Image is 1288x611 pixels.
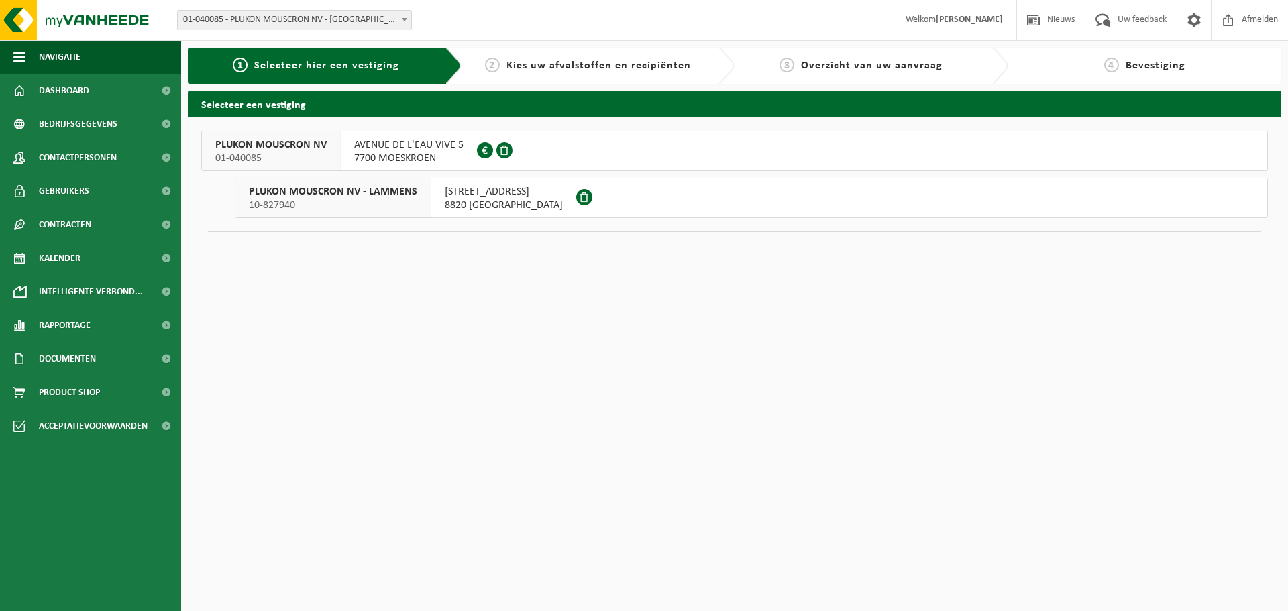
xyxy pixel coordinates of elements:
span: Overzicht van uw aanvraag [801,60,943,71]
span: 01-040085 - PLUKON MOUSCRON NV - MOESKROEN [177,10,412,30]
span: Gebruikers [39,174,89,208]
h2: Selecteer een vestiging [188,91,1281,117]
button: PLUKON MOUSCRON NV - LAMMENS 10-827940 [STREET_ADDRESS]8820 [GEOGRAPHIC_DATA] [235,178,1268,218]
span: Selecteer hier een vestiging [254,60,399,71]
span: Rapportage [39,309,91,342]
button: PLUKON MOUSCRON NV 01-040085 AVENUE DE L'EAU VIVE 57700 MOESKROEN [201,131,1268,171]
span: 3 [780,58,794,72]
span: 1 [233,58,248,72]
span: 8820 [GEOGRAPHIC_DATA] [445,199,563,212]
span: AVENUE DE L'EAU VIVE 5 [354,138,464,152]
span: [STREET_ADDRESS] [445,185,563,199]
span: Documenten [39,342,96,376]
span: Dashboard [39,74,89,107]
span: Acceptatievoorwaarden [39,409,148,443]
span: 2 [485,58,500,72]
span: Bedrijfsgegevens [39,107,117,141]
span: Contracten [39,208,91,241]
span: Intelligente verbond... [39,275,143,309]
span: 01-040085 - PLUKON MOUSCRON NV - MOESKROEN [178,11,411,30]
span: 4 [1104,58,1119,72]
span: PLUKON MOUSCRON NV - LAMMENS [249,185,417,199]
span: Navigatie [39,40,80,74]
strong: [PERSON_NAME] [936,15,1003,25]
span: Contactpersonen [39,141,117,174]
span: 7700 MOESKROEN [354,152,464,165]
span: PLUKON MOUSCRON NV [215,138,327,152]
span: Bevestiging [1126,60,1185,71]
span: 01-040085 [215,152,327,165]
span: Kies uw afvalstoffen en recipiënten [506,60,691,71]
span: Product Shop [39,376,100,409]
span: Kalender [39,241,80,275]
span: 10-827940 [249,199,417,212]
